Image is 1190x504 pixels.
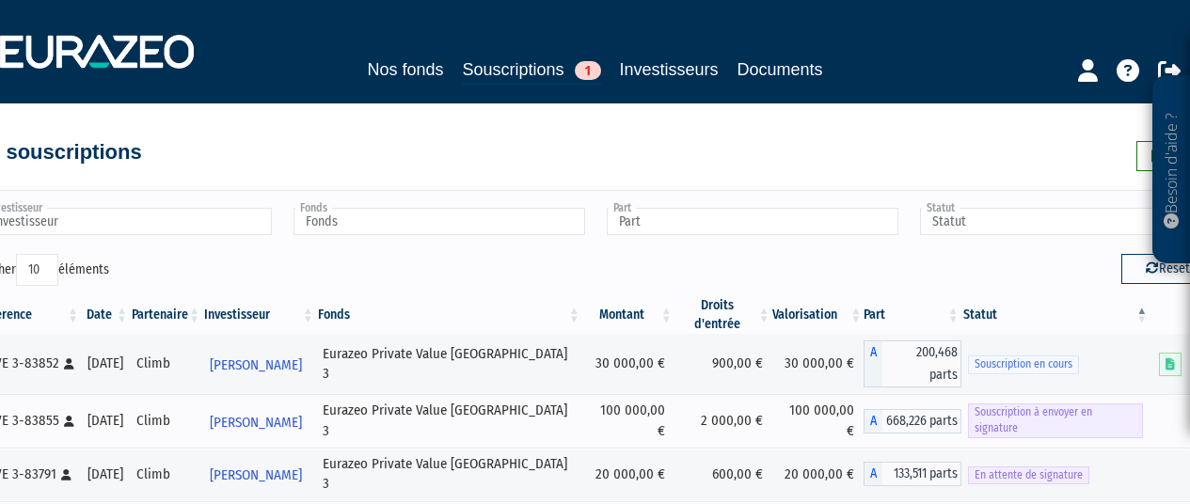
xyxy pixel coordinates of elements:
th: Valorisation: activer pour trier la colonne par ordre croissant [772,296,865,334]
td: 20 000,00 € [582,448,674,501]
div: A - Eurazeo Private Value Europe 3 [864,462,961,486]
p: Besoin d'aide ? [1161,86,1182,255]
i: [Français] Personne physique [64,358,74,370]
td: 600,00 € [674,448,772,501]
th: Date: activer pour trier la colonne par ordre croissant [81,296,130,334]
div: [DATE] [87,465,123,484]
td: 30 000,00 € [772,334,865,394]
div: A - Eurazeo Private Value Europe 3 [864,409,961,433]
div: A - Eurazeo Private Value Europe 3 [864,340,961,387]
a: Investisseurs [620,56,719,83]
span: A [864,340,882,387]
th: Statut : activer pour trier la colonne par ordre d&eacute;croissant [961,296,1150,334]
span: Souscription en cours [968,355,1079,373]
a: [PERSON_NAME] [202,345,316,383]
th: Part: activer pour trier la colonne par ordre croissant [864,296,961,334]
td: Climb [130,448,202,501]
th: Investisseur: activer pour trier la colonne par ordre croissant [202,296,316,334]
th: Droits d'entrée: activer pour trier la colonne par ordre croissant [674,296,772,334]
a: Documents [738,56,823,83]
span: [PERSON_NAME] [210,458,302,493]
span: 133,511 parts [882,462,961,486]
span: 200,468 parts [882,340,961,387]
i: Voir l'investisseur [302,383,309,417]
td: 30 000,00 € [582,334,674,394]
span: A [864,409,882,433]
span: Souscription à envoyer en signature [968,403,1143,437]
th: Fonds: activer pour trier la colonne par ordre croissant [316,296,582,334]
span: 1 [575,61,601,80]
td: 100 000,00 € [772,394,865,448]
th: Montant: activer pour trier la colonne par ordre croissant [582,296,674,334]
select: Afficheréléments [16,254,58,286]
div: Eurazeo Private Value [GEOGRAPHIC_DATA] 3 [323,344,576,385]
i: Voir l'investisseur [302,440,309,475]
td: Climb [130,394,202,448]
a: [PERSON_NAME] [202,402,316,440]
i: [Français] Personne physique [61,469,71,480]
div: Eurazeo Private Value [GEOGRAPHIC_DATA] 3 [323,454,576,495]
div: Eurazeo Private Value [GEOGRAPHIC_DATA] 3 [323,401,576,441]
span: A [864,462,882,486]
th: Partenaire: activer pour trier la colonne par ordre croissant [130,296,202,334]
span: [PERSON_NAME] [210,405,302,440]
span: En attente de signature [968,466,1089,484]
a: Nos fonds [367,56,443,83]
td: 900,00 € [674,334,772,394]
div: [DATE] [87,411,123,431]
span: [PERSON_NAME] [210,348,302,383]
i: [Français] Personne physique [64,416,74,427]
a: Souscriptions1 [462,56,600,86]
td: 100 000,00 € [582,394,674,448]
td: Climb [130,334,202,394]
div: [DATE] [87,354,123,373]
a: [PERSON_NAME] [202,455,316,493]
td: 2 000,00 € [674,394,772,448]
span: 668,226 parts [882,409,961,433]
td: 20 000,00 € [772,448,865,501]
